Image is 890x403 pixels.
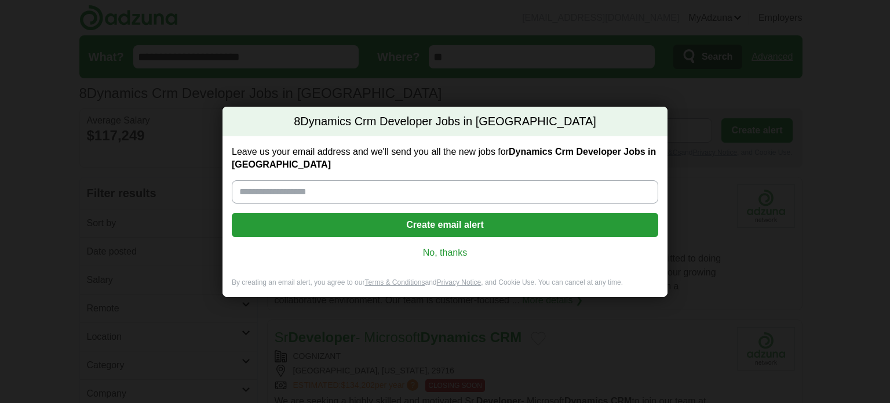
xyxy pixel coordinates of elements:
[294,114,300,130] span: 8
[222,278,667,297] div: By creating an email alert, you agree to our and , and Cookie Use. You can cancel at any time.
[437,278,482,286] a: Privacy Notice
[232,146,658,171] label: Leave us your email address and we'll send you all the new jobs for
[364,278,425,286] a: Terms & Conditions
[222,107,667,137] h2: Dynamics Crm Developer Jobs in [GEOGRAPHIC_DATA]
[241,246,649,259] a: No, thanks
[232,213,658,237] button: Create email alert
